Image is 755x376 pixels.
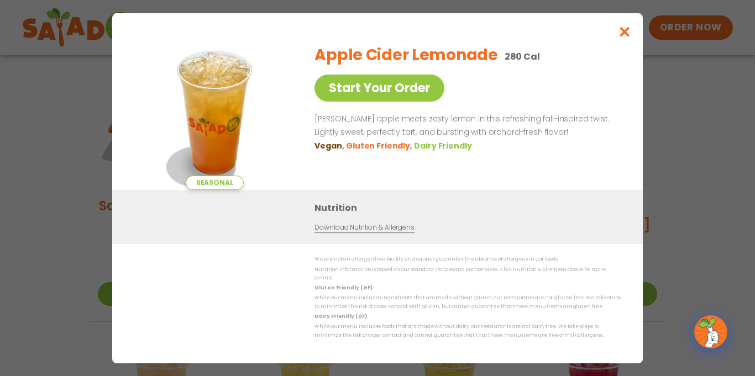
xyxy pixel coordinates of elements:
[314,223,414,233] a: Download Nutrition & Allergens
[346,140,414,151] li: Gluten Friendly
[414,140,474,151] li: Dairy Friendly
[314,294,621,311] p: While our menu includes ingredients that are made without gluten, our restaurants are not gluten ...
[505,50,540,63] p: 280 Cal
[186,176,244,190] span: Seasonal
[314,113,616,139] p: [PERSON_NAME] apple meets zesty lemon in this refreshing fall-inspired twist. Lightly sweet, perf...
[314,284,372,291] strong: Gluten Friendly (GF)
[695,316,726,347] img: wpChatIcon
[314,201,626,215] h3: Nutrition
[314,140,346,151] li: Vegan
[314,44,497,67] h2: Apple Cider Lemonade
[314,75,444,102] a: Start Your Order
[314,265,621,282] p: Nutrition information is based on our standard recipes and portion sizes. Click Nutrition & Aller...
[607,13,643,50] button: Close modal
[137,35,292,190] img: Featured product photo for Apple Cider Lemonade
[314,322,621,340] p: While our menu includes foods that are made without dairy, our restaurants are not dairy free. We...
[314,313,366,320] strong: Dairy Friendly (DF)
[314,255,621,263] p: We are not an allergen free facility and cannot guarantee the absence of allergens in our foods.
